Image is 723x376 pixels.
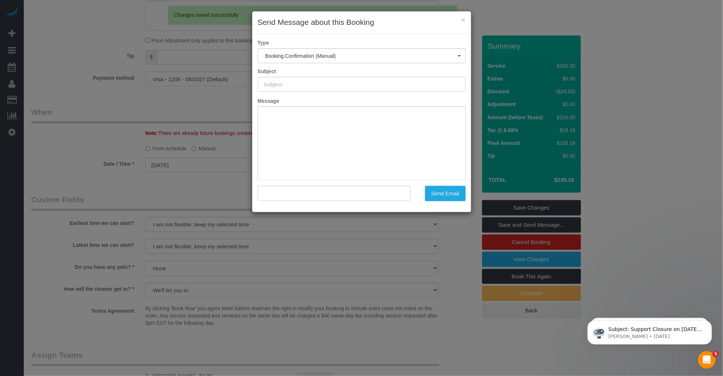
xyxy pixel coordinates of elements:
span: Booking Confirmation (Manual) [265,53,458,59]
label: Subject [252,68,471,75]
button: Send Email [425,186,466,201]
label: Message [252,97,471,105]
iframe: Intercom notifications message [577,305,723,356]
button: × [461,16,465,24]
h3: Send Message about this Booking [258,17,466,28]
label: Type [252,39,471,46]
button: Booking Confirmation (Manual) [258,48,466,63]
span: 5 [713,351,719,357]
iframe: Intercom live chat [698,351,716,369]
iframe: Rich Text Editor, editor1 [258,107,465,221]
input: Subject [258,77,466,92]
